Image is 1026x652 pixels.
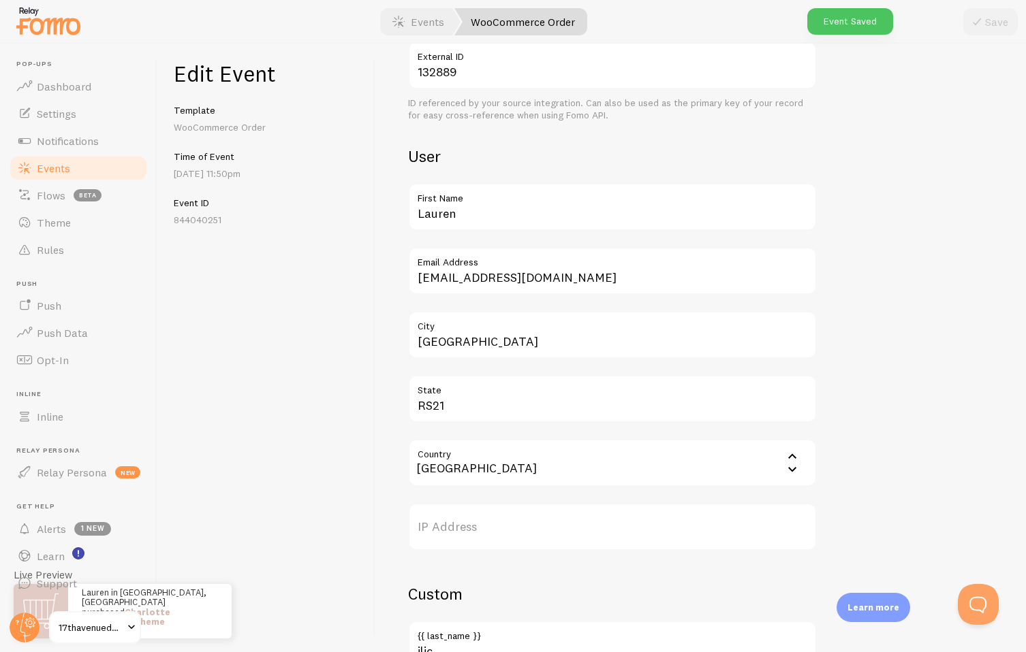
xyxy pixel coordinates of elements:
[37,134,99,148] span: Notifications
[8,100,149,127] a: Settings
[837,593,910,622] div: Learn more
[49,611,141,644] a: 17thavenuedesigns
[8,570,149,597] a: Support
[37,161,70,175] span: Events
[408,583,817,604] h2: Custom
[408,42,817,65] label: External ID
[74,189,102,201] span: beta
[8,73,149,100] a: Dashboard
[14,3,82,38] img: fomo-relay-logo-orange.svg
[59,619,123,636] span: 17thavenuedesigns
[8,319,149,346] a: Push Data
[408,183,817,206] label: First Name
[16,446,149,455] span: Relay Persona
[174,213,358,227] p: 844040251
[8,542,149,570] a: Learn
[37,243,64,257] span: Rules
[37,549,65,563] span: Learn
[8,127,149,154] a: Notifications
[37,466,107,479] span: Relay Persona
[8,209,149,236] a: Theme
[408,311,817,334] label: City
[958,584,999,625] iframe: Help Scout Beacon - Open
[37,326,88,340] span: Push Data
[408,375,817,398] label: State
[174,60,358,88] h1: Edit Event
[16,502,149,511] span: Get Help
[37,353,69,367] span: Opt-In
[8,346,149,374] a: Opt-In
[174,197,358,209] h5: Event ID
[8,403,149,430] a: Inline
[174,150,358,163] h5: Time of Event
[37,216,71,229] span: Theme
[37,107,76,120] span: Settings
[8,515,149,542] a: Alerts 1 new
[174,167,358,180] p: [DATE] 11:50pm
[16,60,149,69] span: Pop-ups
[8,154,149,182] a: Events
[115,466,140,478] span: new
[408,146,817,167] h2: User
[848,601,899,614] p: Learn more
[16,280,149,289] span: Push
[8,182,149,209] a: Flows beta
[807,8,893,35] div: Event Saved
[72,547,84,559] svg: <p>Watch New Feature Tutorials!</p>
[37,299,61,312] span: Push
[37,522,66,536] span: Alerts
[408,503,817,551] label: IP Address
[37,576,77,590] span: Support
[408,247,817,270] label: Email Address
[408,97,817,121] div: ID referenced by your source integration. Can also be used as the primary key of your record for ...
[74,522,111,536] span: 1 new
[37,189,65,202] span: Flows
[408,439,545,487] div: [GEOGRAPHIC_DATA]
[8,292,149,319] a: Push
[37,80,91,93] span: Dashboard
[16,390,149,399] span: Inline
[174,120,358,134] p: WooCommerce Order
[408,621,817,644] label: {{ last_name }}
[174,104,358,116] h5: Template
[8,459,149,486] a: Relay Persona new
[37,410,63,423] span: Inline
[8,236,149,263] a: Rules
